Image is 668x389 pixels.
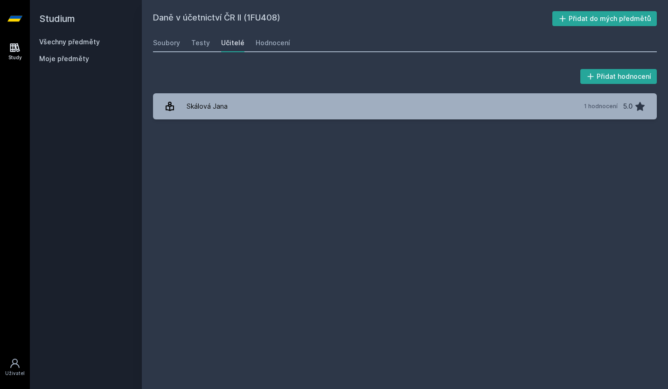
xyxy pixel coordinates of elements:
[623,97,633,116] div: 5.0
[39,54,89,63] span: Moje předměty
[191,34,210,52] a: Testy
[5,370,25,377] div: Uživatel
[256,34,290,52] a: Hodnocení
[153,38,180,48] div: Soubory
[8,54,22,61] div: Study
[221,34,244,52] a: Učitelé
[2,37,28,66] a: Study
[2,353,28,382] a: Uživatel
[39,38,100,46] a: Všechny předměty
[584,103,618,110] div: 1 hodnocení
[191,38,210,48] div: Testy
[221,38,244,48] div: Učitelé
[153,34,180,52] a: Soubory
[187,97,228,116] div: Skálová Jana
[552,11,657,26] button: Přidat do mých předmětů
[153,93,657,119] a: Skálová Jana 1 hodnocení 5.0
[580,69,657,84] button: Přidat hodnocení
[256,38,290,48] div: Hodnocení
[153,11,552,26] h2: Daně v účetnictví ČR II (1FU408)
